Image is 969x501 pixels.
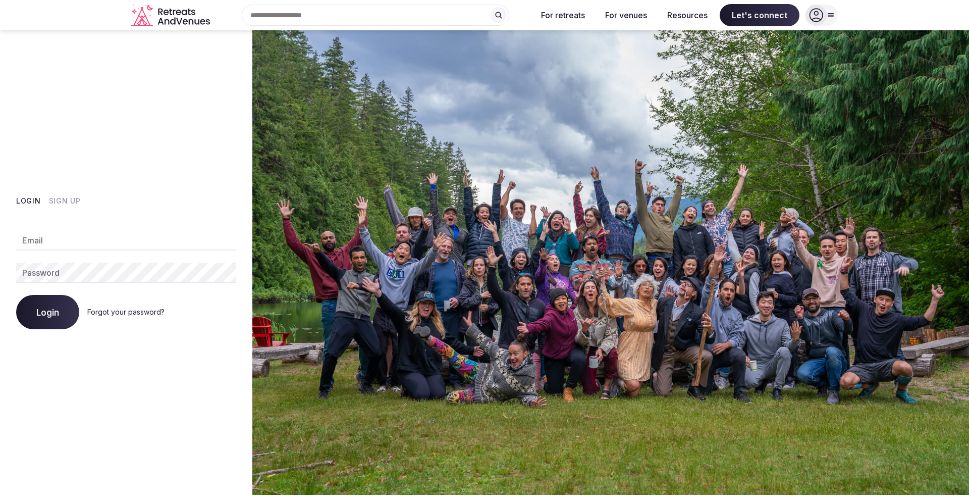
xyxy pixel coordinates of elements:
[533,4,593,26] button: For retreats
[36,307,59,317] span: Login
[16,196,41,206] button: Login
[49,196,81,206] button: Sign Up
[659,4,716,26] button: Resources
[131,4,212,27] a: Visit the homepage
[16,295,79,329] button: Login
[720,4,799,26] span: Let's connect
[252,30,969,495] img: My Account Background
[131,4,212,27] svg: Retreats and Venues company logo
[87,308,165,316] a: Forgot your password?
[597,4,655,26] button: For venues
